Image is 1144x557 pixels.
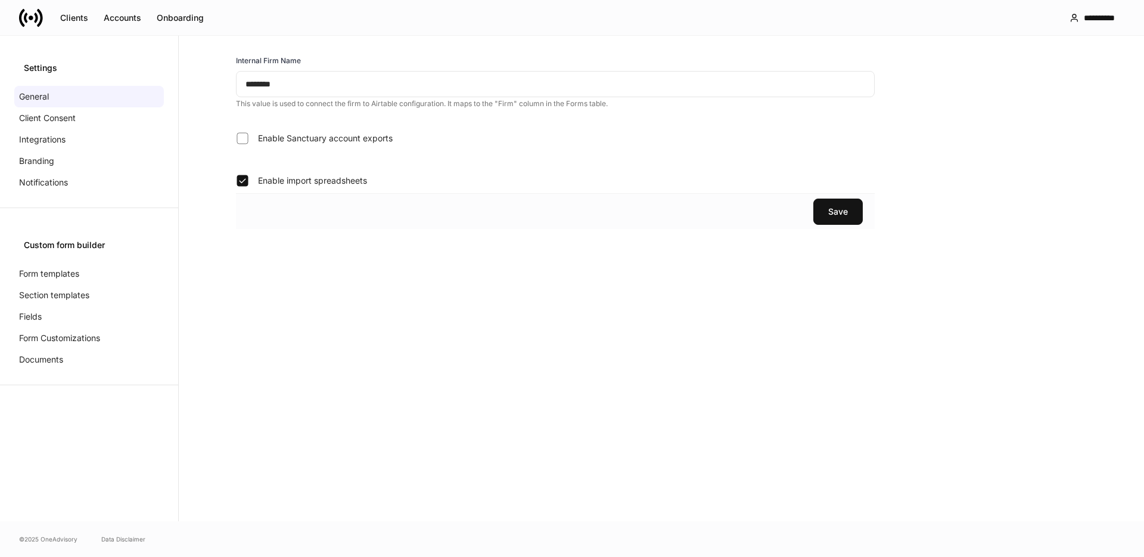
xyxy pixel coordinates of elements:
[19,332,100,344] p: Form Customizations
[258,132,393,144] span: Enable Sanctuary account exports
[52,8,96,27] button: Clients
[236,55,301,66] h6: Internal Firm Name
[258,175,367,187] span: Enable import spreadsheets
[104,14,141,22] div: Accounts
[19,91,49,103] p: General
[14,86,164,107] a: General
[60,14,88,22] div: Clients
[14,263,164,284] a: Form templates
[157,14,204,22] div: Onboarding
[19,534,77,544] span: © 2025 OneAdvisory
[19,354,63,366] p: Documents
[19,155,54,167] p: Branding
[96,8,149,27] button: Accounts
[14,306,164,327] a: Fields
[14,129,164,150] a: Integrations
[19,289,89,301] p: Section templates
[19,268,79,280] p: Form templates
[14,284,164,306] a: Section templates
[828,208,848,216] div: Save
[14,327,164,349] a: Form Customizations
[236,99,875,109] p: This value is used to connect the firm to Airtable configuration. It maps to the "Firm" column in...
[19,134,66,146] p: Integrations
[14,172,164,193] a: Notifications
[14,107,164,129] a: Client Consent
[24,62,154,74] div: Settings
[24,239,154,251] div: Custom form builder
[14,349,164,370] a: Documents
[14,150,164,172] a: Branding
[19,311,42,323] p: Fields
[19,177,68,188] p: Notifications
[813,199,863,225] button: Save
[101,534,145,544] a: Data Disclaimer
[149,8,212,27] button: Onboarding
[19,112,76,124] p: Client Consent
